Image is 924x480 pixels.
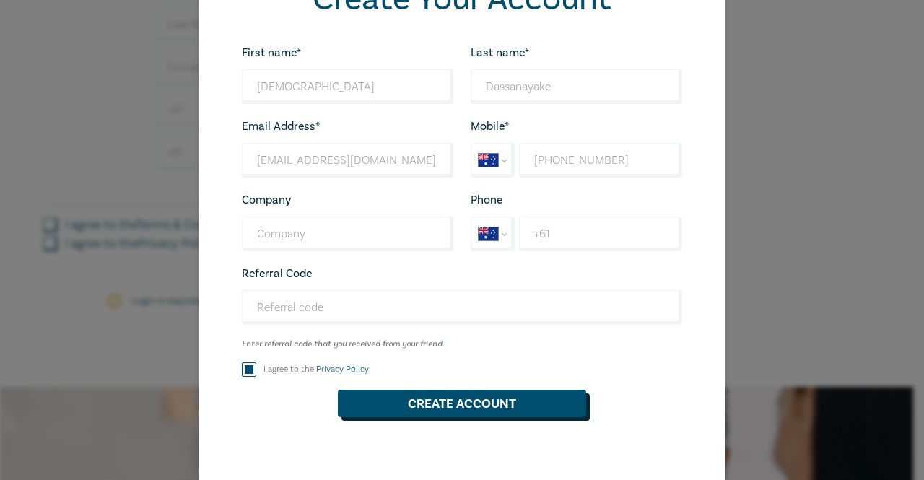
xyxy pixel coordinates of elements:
label: Phone [471,193,502,206]
input: Last name* [471,69,682,104]
input: Company [242,217,453,251]
label: Company [242,193,291,206]
input: First name* [242,69,453,104]
button: Create Account [338,390,586,417]
input: Your email [242,143,453,178]
a: Privacy Policy [316,364,369,375]
label: Email Address* [242,120,321,133]
label: Last name* [471,46,530,59]
input: Enter Mobile number [519,143,682,178]
label: Mobile* [471,120,510,133]
input: Referral code [242,290,682,325]
label: I agree to the [263,363,369,375]
small: Enter referral code that you received from your friend. [242,339,682,349]
label: Referral Code [242,267,312,280]
input: Enter phone number [519,217,682,251]
label: First name* [242,46,302,59]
